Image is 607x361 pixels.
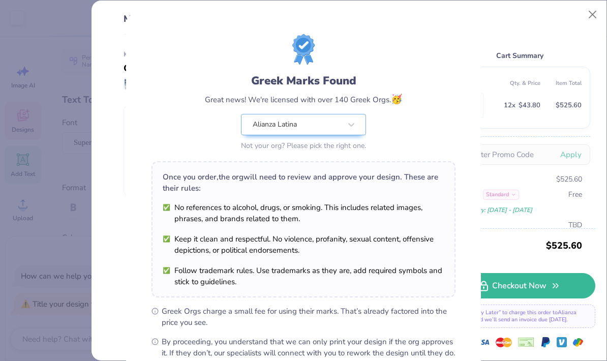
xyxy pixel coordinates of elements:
li: Follow trademark rules. Use trademarks as they are, add required symbols and stick to guidelines. [163,265,444,287]
div: Not your org? Please pick the right one. [241,140,366,151]
span: 🥳 [391,93,402,105]
li: Keep it clean and respectful. No violence, profanity, sexual content, offensive depictions, or po... [163,233,444,256]
div: Once you order, the org will need to review and approve your design. These are their rules: [163,171,444,194]
div: Greek Marks Found [251,73,356,89]
span: Greek Orgs charge a small fee for using their marks. That’s already factored into the price you see. [162,306,456,328]
li: No references to alcohol, drugs, or smoking. This includes related images, phrases, and brands re... [163,202,444,224]
img: License badge [292,34,315,65]
div: Great news! We're licensed with over 140 Greek Orgs. [205,93,402,106]
span: By proceeding, you understand that we can only print your design if the org approves it. If they ... [162,336,456,358]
